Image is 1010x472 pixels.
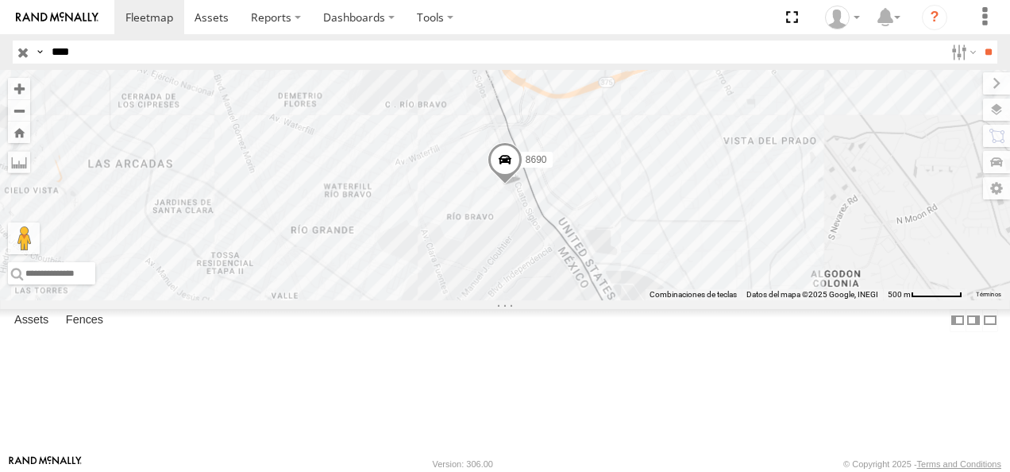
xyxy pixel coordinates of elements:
label: Search Query [33,41,46,64]
img: rand-logo.svg [16,12,98,23]
button: Zoom out [8,99,30,122]
button: Combinaciones de teclas [650,289,737,300]
button: Escala del mapa: 500 m por 61 píxeles [883,289,967,300]
span: 8690 [526,155,547,166]
label: Search Filter Options [945,41,979,64]
label: Measure [8,151,30,173]
label: Map Settings [983,177,1010,199]
div: Version: 306.00 [433,459,493,469]
button: Zoom Home [8,122,30,143]
div: © Copyright 2025 - [843,459,1001,469]
label: Dock Summary Table to the Right [966,309,981,332]
label: Fences [58,309,111,331]
i: ? [922,5,947,30]
span: Datos del mapa ©2025 Google, INEGI [746,290,878,299]
label: Hide Summary Table [982,309,998,332]
button: Arrastra al hombrecito al mapa para abrir Street View [8,222,40,254]
a: Términos (se abre en una nueva pestaña) [976,292,1001,298]
div: antonio fernandez [819,6,865,29]
label: Assets [6,309,56,331]
span: 500 m [888,290,911,299]
a: Terms and Conditions [917,459,1001,469]
a: Visit our Website [9,456,82,472]
label: Dock Summary Table to the Left [950,309,966,332]
button: Zoom in [8,78,30,99]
